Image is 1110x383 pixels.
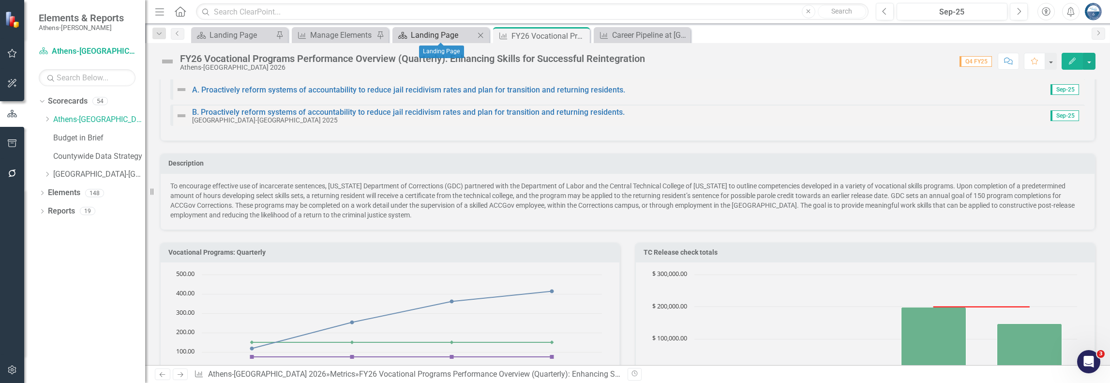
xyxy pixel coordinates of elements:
[900,6,1004,18] div: Sep-25
[196,3,869,20] input: Search ClearPoint...
[53,114,145,125] a: Athens-[GEOGRAPHIC_DATA] 2026
[39,12,124,24] span: Elements & Reports
[359,369,727,379] div: FY26 Vocational Programs Performance Overview (Quarterly): Enhancing Skills for Successful Reinte...
[330,369,355,379] a: Metrics
[250,355,554,359] g: Corrections: Target, line 3 of 3 with 4 data points.
[350,321,354,324] path: Q2 FY25, 253. Corrections Vocational Programs: YTD Total.
[180,64,645,71] div: Athens-[GEOGRAPHIC_DATA] 2026
[176,308,195,317] text: 300.00
[652,269,687,278] text: $ 300,000.00
[550,355,554,359] path: Q4 FY25, 75. Corrections: Target.
[194,369,620,380] div: » »
[901,307,966,371] path: Q3 FY25, 198,366.16. Release Checks.
[250,355,254,359] path: Q1 FY25, 75. Corrections: Target.
[612,29,688,41] div: Career Pipeline at [GEOGRAPHIC_DATA] for Returning Residents
[1097,350,1105,358] span: 3
[192,107,625,117] a: B. Proactively reform systems of accountability to reduce jail recidivism rates and plan for tran...
[160,54,175,69] img: Not Defined
[39,24,124,31] small: Athens-[PERSON_NAME]
[644,249,1090,256] h3: TC Release check totals
[176,269,195,278] text: 500.00
[48,187,80,199] a: Elements
[1084,3,1102,20] img: Andy Minish
[818,5,866,18] button: Search
[250,340,554,344] g: Georgia Department of Corrections (GDC): Target, line 2 of 3 with 4 data points.
[294,29,374,41] a: Manage Elements
[39,46,135,57] a: Athens-[GEOGRAPHIC_DATA] 2026
[53,151,145,162] a: Countywide Data Strategy
[250,347,254,351] path: Q1 FY25, 118. Corrections Vocational Programs: YTD Total.
[1050,110,1079,121] span: Sep-25
[176,289,195,297] text: 400.00
[1050,84,1079,95] span: Sep-25
[208,369,326,379] a: Athens-[GEOGRAPHIC_DATA] 2026
[176,347,195,355] text: 100.00
[250,340,254,344] path: Q1 FY25, 150. Georgia Department of Corrections (GDC): Target.
[652,302,687,310] text: $ 200,000.00
[192,85,625,94] a: A. Proactively reform systems of accountability to reduce jail recidivism rates and plan for tran...
[48,96,88,107] a: Scorecards
[350,355,354,359] path: Q2 FY25, 75. Corrections: Target.
[85,189,104,197] div: 148
[652,334,687,342] text: $ 100,000.00
[80,207,95,215] div: 19
[192,116,338,124] small: [GEOGRAPHIC_DATA]-[GEOGRAPHIC_DATA] 2025
[194,29,273,41] a: Landing Page
[419,46,464,58] div: Landing Page
[5,11,22,28] img: ClearPoint Strategy
[170,182,1075,219] span: To encourage effective use of incarcerate sentences, [US_STATE] Department of Corrections (GDC) p...
[176,327,195,336] text: 200.00
[310,29,374,41] div: Manage Elements
[1077,350,1100,373] iframe: Intercom live chat
[168,249,615,256] h3: Vocational Programs: Quarterly
[350,340,354,344] path: Q2 FY25, 150. Georgia Department of Corrections (GDC): Target.
[997,323,1062,371] path: Q4 FY25, 148,387.75. Release Checks.
[831,7,852,15] span: Search
[511,30,587,42] div: FY26 Vocational Programs Performance Overview (Quarterly): Enhancing Skills for Successful Reinte...
[39,69,135,86] input: Search Below...
[550,289,554,293] path: Q4 FY25, 414. Corrections Vocational Programs: YTD Total.
[395,29,475,41] a: Landing Page
[550,340,554,344] path: Q4 FY25, 150. Georgia Department of Corrections (GDC): Target.
[450,355,454,359] path: Q3 FY25, 75. Corrections: Target.
[596,29,688,41] a: Career Pipeline at [GEOGRAPHIC_DATA] for Returning Residents
[176,110,187,122] img: Not Defined
[450,340,454,344] path: Q3 FY25, 150. Georgia Department of Corrections (GDC): Target.
[53,169,145,180] a: [GEOGRAPHIC_DATA]-[GEOGRAPHIC_DATA] 2025
[742,307,1062,371] g: Release Checks, series 2 of 2. Bar series with 4 bars.
[450,300,454,304] path: Q3 FY25, 361. Corrections Vocational Programs: YTD Total.
[48,206,75,217] a: Reports
[53,133,145,144] a: Budget in Brief
[742,305,1032,309] g: RC: Target, series 1 of 2. Line with 4 data points.
[92,97,108,106] div: 54
[960,56,992,67] span: Q4 FY25
[168,160,1090,167] h3: Description
[180,53,645,64] div: FY26 Vocational Programs Performance Overview (Quarterly): Enhancing Skills for Successful Reinte...
[210,29,273,41] div: Landing Page
[176,84,187,95] img: Not Defined
[897,3,1007,20] button: Sep-25
[411,29,475,41] div: Landing Page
